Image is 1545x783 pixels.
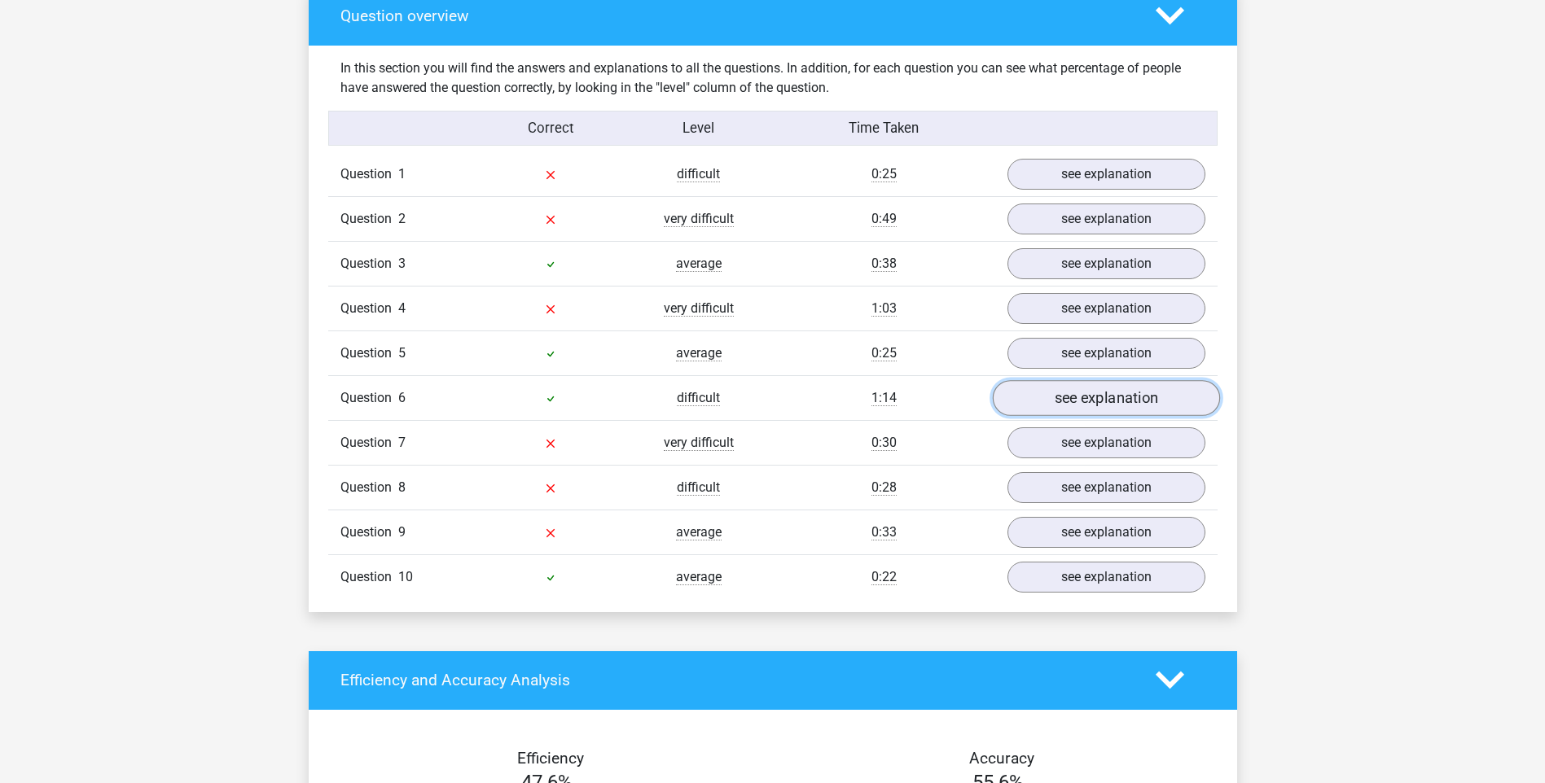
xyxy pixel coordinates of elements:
span: 7 [398,435,406,450]
span: 9 [398,524,406,540]
span: very difficult [664,435,734,451]
span: Question [340,388,398,408]
span: Question [340,164,398,184]
div: In this section you will find the answers and explanations to all the questions. In addition, for... [328,59,1218,98]
span: 0:22 [871,569,897,585]
a: see explanation [992,380,1219,416]
span: Question [340,567,398,587]
a: see explanation [1007,517,1205,548]
h4: Efficiency [340,749,761,768]
span: 1:03 [871,300,897,317]
span: Question [340,478,398,497]
a: see explanation [1007,427,1205,458]
a: see explanation [1007,338,1205,369]
span: 0:33 [871,524,897,540]
a: see explanation [1007,293,1205,324]
span: Question [340,433,398,453]
span: 3 [398,256,406,271]
span: very difficult [664,211,734,227]
span: 8 [398,479,406,495]
span: 0:38 [871,256,897,272]
span: average [676,256,722,272]
span: 2 [398,211,406,226]
span: difficult [677,390,720,406]
span: Question [340,254,398,273]
span: Question [340,209,398,229]
div: Time Taken [772,118,994,138]
span: 10 [398,569,413,584]
span: 6 [398,390,406,405]
a: see explanation [1007,159,1205,190]
span: Question [340,299,398,318]
span: average [676,345,722,361]
a: see explanation [1007,562,1205,593]
span: 0:25 [871,345,897,361]
span: 4 [398,300,406,316]
a: see explanation [1007,472,1205,503]
h4: Efficiency and Accuracy Analysis [340,671,1131,689]
div: Correct [476,118,625,138]
span: 0:30 [871,435,897,451]
span: 0:28 [871,479,897,496]
span: very difficult [664,300,734,317]
a: see explanation [1007,203,1205,234]
span: average [676,569,722,585]
a: see explanation [1007,248,1205,279]
span: Question [340,523,398,542]
div: Level [625,118,773,138]
span: 5 [398,345,406,361]
span: average [676,524,722,540]
span: 1 [398,166,406,182]
span: difficult [677,479,720,496]
span: 0:25 [871,166,897,182]
span: difficult [677,166,720,182]
span: 1:14 [871,390,897,406]
h4: Question overview [340,7,1131,25]
span: Question [340,343,398,363]
span: 0:49 [871,211,897,227]
h4: Accuracy [792,749,1212,768]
